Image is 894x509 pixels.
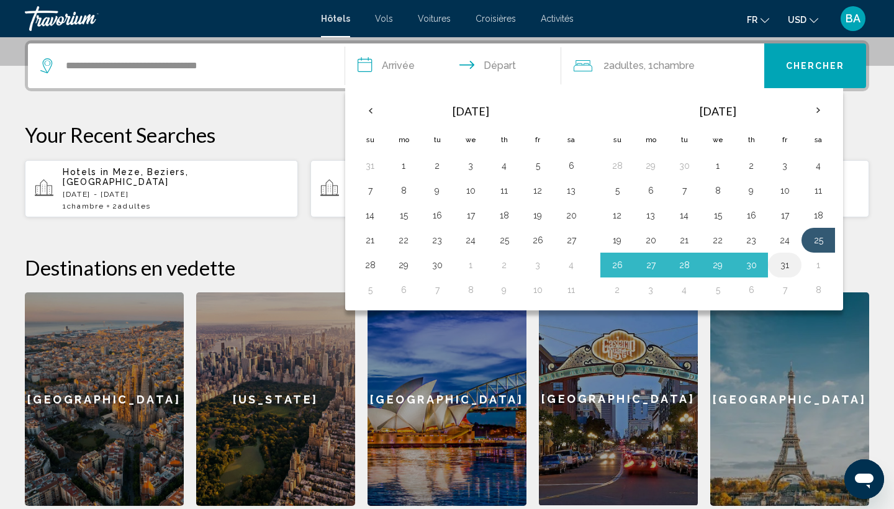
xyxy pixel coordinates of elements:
[603,57,644,74] span: 2
[775,281,795,299] button: Day 7
[360,207,380,224] button: Day 14
[741,256,761,274] button: Day 30
[394,207,413,224] button: Day 15
[747,15,757,25] span: fr
[808,281,828,299] button: Day 8
[67,202,104,210] span: Chambre
[775,182,795,199] button: Day 10
[674,256,694,274] button: Day 28
[607,182,627,199] button: Day 5
[528,182,548,199] button: Day 12
[741,281,761,299] button: Day 6
[561,157,581,174] button: Day 6
[25,292,184,506] a: [GEOGRAPHIC_DATA]
[539,292,698,506] a: [GEOGRAPHIC_DATA]
[461,281,481,299] button: Day 8
[360,232,380,249] button: Day 21
[561,281,581,299] button: Day 11
[476,14,516,24] a: Croisières
[528,157,548,174] button: Day 5
[461,157,481,174] button: Day 3
[747,11,769,29] button: Change language
[788,15,806,25] span: USD
[641,207,661,224] button: Day 13
[607,207,627,224] button: Day 12
[674,207,694,224] button: Day 14
[561,232,581,249] button: Day 27
[674,232,694,249] button: Day 21
[653,60,695,71] span: Chambre
[674,281,694,299] button: Day 4
[345,43,561,88] button: Check in and out dates
[394,182,413,199] button: Day 8
[427,281,447,299] button: Day 7
[418,14,451,24] span: Voitures
[321,14,350,24] span: Hôtels
[63,167,188,187] span: Meze, Beziers, [GEOGRAPHIC_DATA]
[641,157,661,174] button: Day 29
[28,43,866,88] div: Search widget
[461,182,481,199] button: Day 10
[461,232,481,249] button: Day 24
[741,207,761,224] button: Day 16
[368,292,526,506] a: [GEOGRAPHIC_DATA]
[360,256,380,274] button: Day 28
[609,60,644,71] span: Adultes
[808,256,828,274] button: Day 1
[394,232,413,249] button: Day 22
[375,14,393,24] a: Vols
[764,43,866,88] button: Chercher
[775,207,795,224] button: Day 17
[708,281,728,299] button: Day 5
[25,160,298,218] button: Hotels in Meze, Beziers, [GEOGRAPHIC_DATA][DATE] - [DATE]1Chambre2Adultes
[360,182,380,199] button: Day 7
[674,157,694,174] button: Day 30
[494,232,514,249] button: Day 25
[360,157,380,174] button: Day 31
[494,182,514,199] button: Day 11
[196,292,355,506] a: [US_STATE]
[427,182,447,199] button: Day 9
[607,256,627,274] button: Day 26
[634,96,801,126] th: [DATE]
[394,157,413,174] button: Day 1
[641,182,661,199] button: Day 6
[561,256,581,274] button: Day 4
[808,232,828,249] button: Day 25
[775,157,795,174] button: Day 3
[360,281,380,299] button: Day 5
[25,122,869,147] p: Your Recent Searches
[741,157,761,174] button: Day 2
[561,182,581,199] button: Day 13
[641,256,661,274] button: Day 27
[528,281,548,299] button: Day 10
[528,256,548,274] button: Day 3
[63,190,288,199] p: [DATE] - [DATE]
[844,459,884,499] iframe: Bouton de lancement de la fenêtre de messagerie
[808,207,828,224] button: Day 18
[710,292,869,506] a: [GEOGRAPHIC_DATA]
[112,202,150,210] span: 2
[310,160,584,218] button: Mèze 400 mètres de la Plage (Meze, [GEOGRAPHIC_DATA]) and Nearby Hotels[DATE] - [DATE]1Chambre2Ad...
[708,207,728,224] button: Day 15
[494,256,514,274] button: Day 2
[641,232,661,249] button: Day 20
[427,232,447,249] button: Day 23
[528,207,548,224] button: Day 19
[118,202,151,210] span: Adultes
[808,182,828,199] button: Day 11
[461,207,481,224] button: Day 17
[788,11,818,29] button: Change currency
[644,57,695,74] span: , 1
[427,256,447,274] button: Day 30
[561,207,581,224] button: Day 20
[808,157,828,174] button: Day 4
[708,182,728,199] button: Day 8
[846,12,860,25] span: BA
